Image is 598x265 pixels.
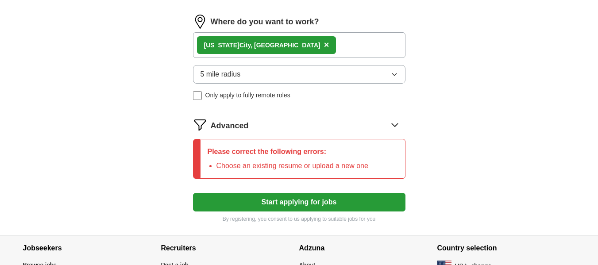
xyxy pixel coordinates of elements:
[211,120,249,132] span: Advanced
[216,161,368,171] li: Choose an existing resume or upload a new one
[204,42,239,49] strong: [US_STATE]
[324,38,329,52] button: ×
[324,40,329,50] span: ×
[204,41,320,50] div: City, [GEOGRAPHIC_DATA]
[193,118,207,132] img: filter
[193,193,405,211] button: Start applying for jobs
[211,16,319,28] label: Where do you want to work?
[437,236,575,261] h4: Country selection
[193,91,202,100] input: Only apply to fully remote roles
[208,146,368,157] p: Please correct the following errors:
[193,215,405,223] p: By registering, you consent to us applying to suitable jobs for you
[193,65,405,84] button: 5 mile radius
[201,69,241,80] span: 5 mile radius
[193,15,207,29] img: location.png
[205,91,290,100] span: Only apply to fully remote roles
